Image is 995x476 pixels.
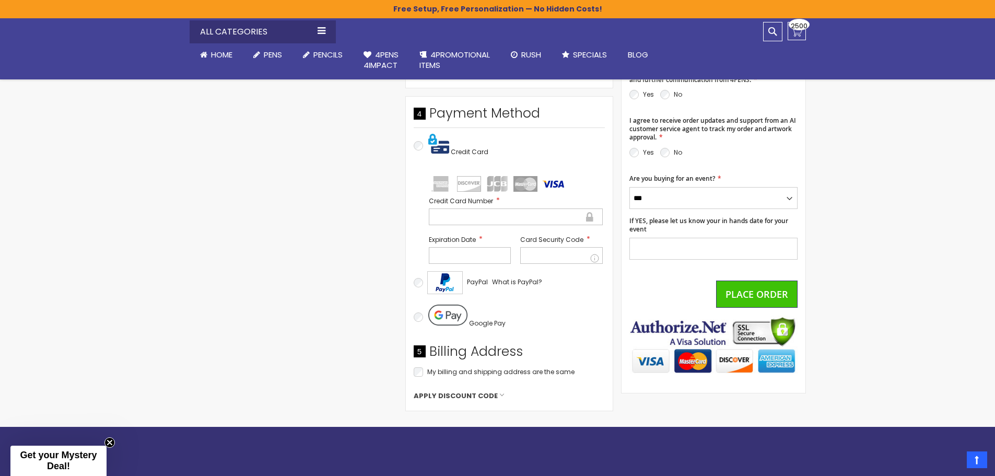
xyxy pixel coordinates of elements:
[485,176,509,192] img: jcb
[629,174,715,183] span: Are you buying for an event?
[967,451,987,468] a: Top
[264,49,282,60] span: Pens
[428,133,449,154] img: Pay with credit card
[457,176,481,192] img: discover
[500,43,552,66] a: Rush
[419,49,490,71] span: 4PROMOTIONAL ITEMS
[674,90,682,99] label: No
[409,43,500,77] a: 4PROMOTIONALITEMS
[629,216,788,234] span: If YES, please let us know your in hands date for your event
[190,20,336,43] div: All Categories
[364,49,399,71] span: 4Pens 4impact
[513,176,537,192] img: mastercard
[617,43,659,66] a: Blog
[313,49,343,60] span: Pencils
[190,43,243,66] a: Home
[353,43,409,77] a: 4Pens4impact
[20,450,97,471] span: Get your Mystery Deal!
[104,437,115,448] button: Close teaser
[788,22,806,40] a: 2500
[521,49,541,60] span: Rush
[542,176,566,192] img: visa
[427,271,463,294] img: Acceptance Mark
[585,211,594,223] div: Secure transaction
[628,49,648,60] span: Blog
[428,305,467,326] img: Pay with Google Pay
[243,43,292,66] a: Pens
[211,49,232,60] span: Home
[629,67,788,84] span: I consent to receive SMS updates regarding my order and further communication from 4PENS.
[10,446,107,476] div: Get your Mystery Deal!Close teaser
[414,391,498,401] span: Apply Discount Code
[520,235,603,245] label: Card Security Code
[429,176,453,192] img: amex
[725,288,788,300] span: Place Order
[716,281,798,308] button: Place Order
[643,148,654,157] label: Yes
[791,21,807,31] span: 2500
[414,105,605,127] div: Payment Method
[469,319,506,328] span: Google Pay
[429,196,603,206] label: Credit Card Number
[427,367,575,376] span: My billing and shipping address are the same
[292,43,353,66] a: Pencils
[573,49,607,60] span: Specials
[414,343,605,366] div: Billing Address
[451,147,488,156] span: Credit Card
[467,277,488,286] span: PayPal
[674,148,682,157] label: No
[629,116,796,142] span: I agree to receive order updates and support from an AI customer service agent to track my order ...
[492,277,542,286] span: What is PayPal?
[643,90,654,99] label: Yes
[492,276,542,288] a: What is PayPal?
[552,43,617,66] a: Specials
[429,235,511,245] label: Expiration Date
